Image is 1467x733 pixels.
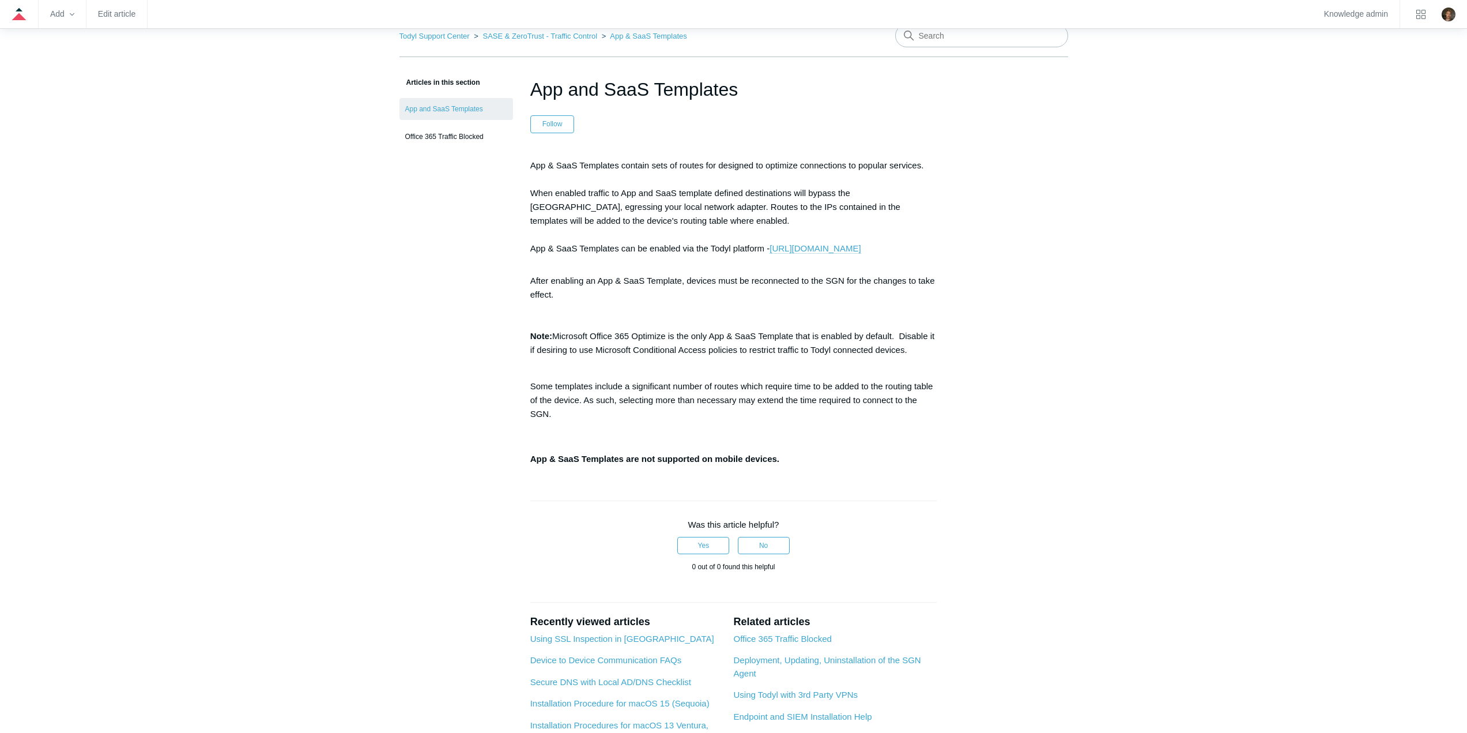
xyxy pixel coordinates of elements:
[530,677,691,687] a: Secure DNS with Local AD/DNS Checklist
[530,115,575,133] button: Follow Article
[1324,11,1388,17] a: Knowledge admin
[530,454,779,464] strong: App & SaaS Templates are not supported on mobile devices.
[399,32,470,40] a: Todyl Support Center
[530,634,714,644] a: Using SSL Inspection in [GEOGRAPHIC_DATA]
[738,537,790,554] button: This article was not helpful
[692,563,775,571] span: 0 out of 0 found this helpful
[530,331,552,341] strong: Note:
[482,32,597,40] a: SASE & ZeroTrust - Traffic Control
[599,32,687,40] li: App & SaaS Templates
[530,655,682,665] a: Device to Device Communication FAQs
[530,156,937,255] div: App & SaaS Templates contain sets of routes for designed to optimize connections to popular servi...
[688,520,779,529] span: Was this article helpful?
[733,690,858,700] a: Using Todyl with 3rd Party VPNs
[733,614,937,630] h2: Related articles
[399,78,480,87] span: Articles in this section
[733,634,831,644] a: Office 365 Traffic Blocked
[98,11,135,17] a: Edit article
[530,698,710,708] a: Installation Procedure for macOS 15 (Sequoia)
[895,24,1068,47] input: Search
[399,126,513,148] a: Office 365 Traffic Blocked
[472,32,599,40] li: SASE & ZeroTrust - Traffic Control
[610,32,687,40] a: App & SaaS Templates
[50,11,74,17] zd-hc-trigger: Add
[770,243,861,254] a: [URL][DOMAIN_NAME]
[530,329,937,357] div: Microsoft Office 365 Optimize is the only App & SaaS Template that is enabled by default. Disable...
[399,32,472,40] li: Todyl Support Center
[530,379,937,421] p: Some templates include a significant number of routes which require time to be added to the routi...
[530,272,937,466] div: After enabling an App & SaaS Template, devices must be reconnected to the SGN for the changes to ...
[530,76,937,103] h1: App and SaaS Templates
[733,712,872,721] a: Endpoint and SIEM Installation Help
[733,655,921,678] a: Deployment, Updating, Uninstallation of the SGN Agent
[530,614,722,630] h2: Recently viewed articles
[399,98,513,120] a: App and SaaS Templates
[1442,7,1455,21] zd-hc-trigger: Click your profile icon to open the profile menu
[677,537,729,554] button: This article was helpful
[1442,7,1455,21] img: user avatar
